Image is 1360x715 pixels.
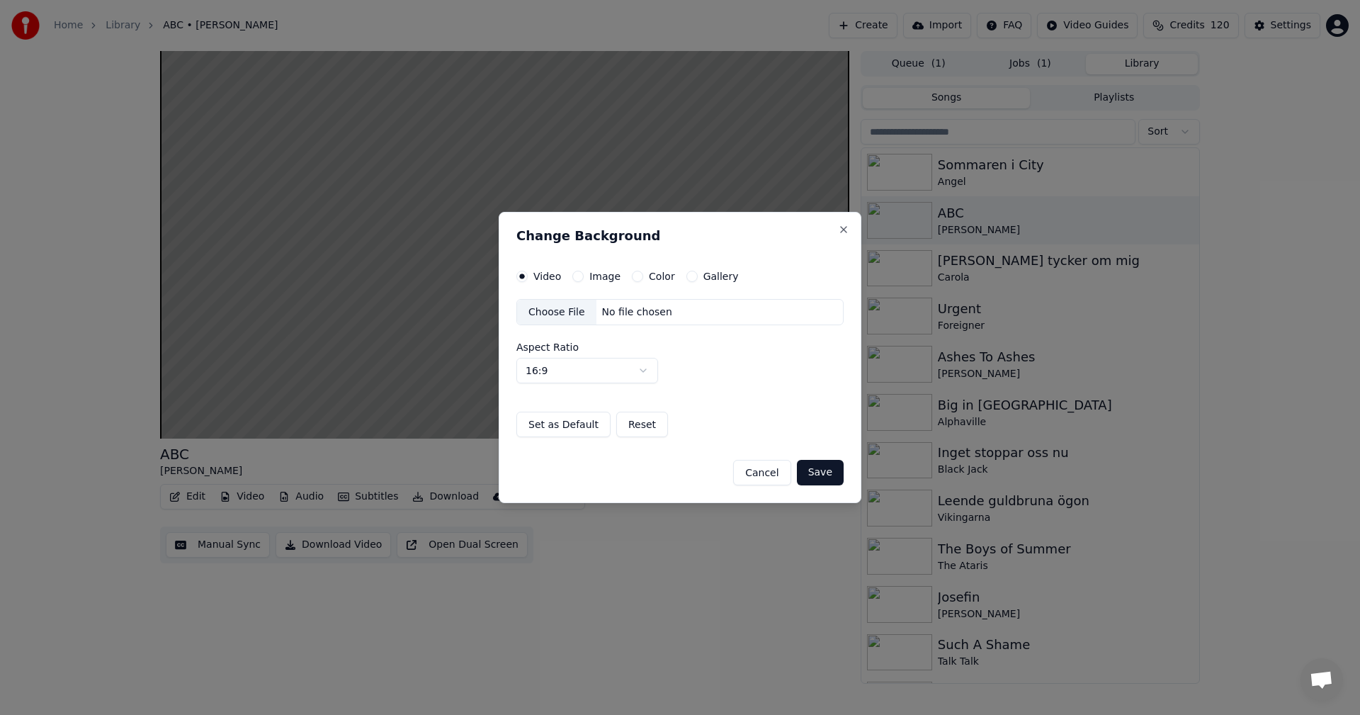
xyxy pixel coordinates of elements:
[533,271,561,281] label: Video
[733,460,790,485] button: Cancel
[649,271,675,281] label: Color
[517,300,596,325] div: Choose File
[516,412,611,437] button: Set as Default
[797,460,844,485] button: Save
[589,271,620,281] label: Image
[516,342,844,352] label: Aspect Ratio
[596,305,678,320] div: No file chosen
[616,412,668,437] button: Reset
[516,230,844,242] h2: Change Background
[703,271,739,281] label: Gallery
